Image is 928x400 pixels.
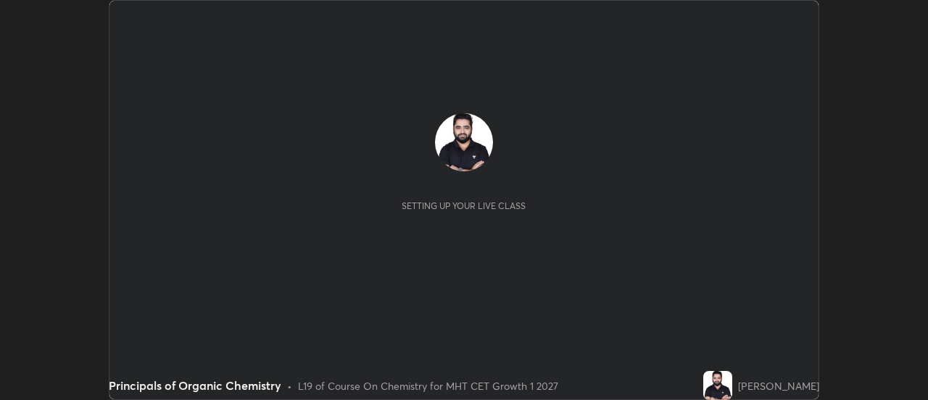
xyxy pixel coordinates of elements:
[738,378,819,393] div: [PERSON_NAME]
[287,378,292,393] div: •
[703,371,732,400] img: 0bf9c021c47d4fb096f28ac5260dc4fe.jpg
[298,378,558,393] div: L19 of Course On Chemistry for MHT CET Growth 1 2027
[109,377,281,394] div: Principals of Organic Chemistry
[435,113,493,171] img: 0bf9c021c47d4fb096f28ac5260dc4fe.jpg
[402,200,526,211] div: Setting up your live class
